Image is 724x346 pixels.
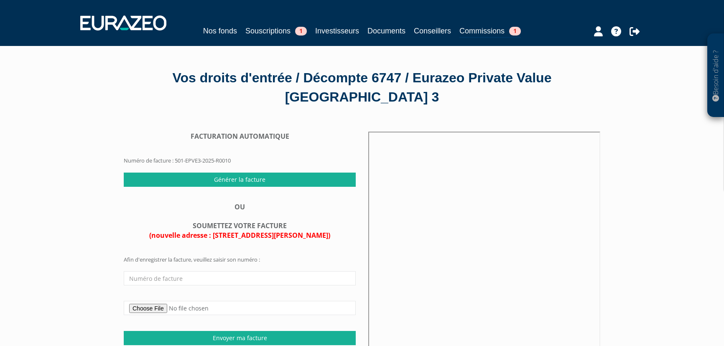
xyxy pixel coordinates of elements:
[459,25,521,38] a: Commissions1
[124,132,356,141] div: FACTURATION AUTOMATIQUE
[80,15,166,31] img: 1732889491-logotype_eurazeo_blanc_rvb.png
[245,25,307,37] a: Souscriptions1
[124,271,356,285] input: Numéro de facture
[124,331,356,345] input: Envoyer ma facture
[509,27,521,36] span: 1
[124,69,600,107] div: Vos droits d'entrée / Décompte 6747 / Eurazeo Private Value [GEOGRAPHIC_DATA] 3
[295,27,307,36] span: 1
[124,132,356,172] form: Numéro de facture : 501-EPVE3-2025-R0010
[149,231,330,240] span: (nouvelle adresse : [STREET_ADDRESS][PERSON_NAME])
[711,38,721,113] p: Besoin d'aide ?
[124,256,356,345] form: Afin d'enregistrer la facture, veuillez saisir son numéro :
[414,25,451,37] a: Conseillers
[203,25,237,37] a: Nos fonds
[367,25,405,37] a: Documents
[124,202,356,240] div: OU SOUMETTEZ VOTRE FACTURE
[124,173,356,187] input: Générer la facture
[315,25,359,37] a: Investisseurs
